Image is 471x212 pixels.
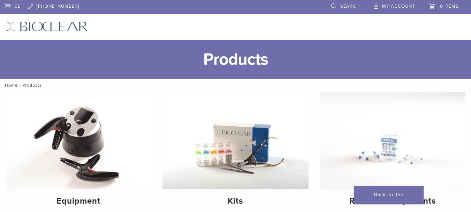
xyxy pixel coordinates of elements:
[5,21,88,31] img: Bioclear
[340,3,360,9] span: Search
[168,195,303,207] h4: Kits
[320,92,465,189] img: Reorder Components
[6,92,151,189] img: Equipment
[382,3,415,9] span: My Account
[6,92,151,212] a: Equipment
[3,83,18,88] a: Home
[320,92,465,212] a: Reorder Components
[325,195,460,207] h4: Reorder Components
[162,92,308,212] a: Kits
[440,3,459,9] span: 0 items
[18,83,22,87] span: /
[354,186,424,204] a: Back To Top
[162,92,308,189] img: Kits
[11,195,146,207] h4: Equipment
